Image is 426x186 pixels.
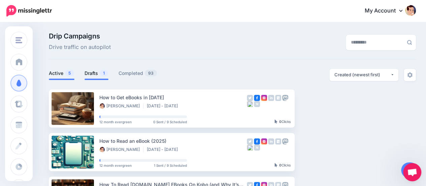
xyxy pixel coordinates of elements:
img: Missinglettr [6,5,52,17]
span: Drip Campaigns [49,33,111,39]
div: How to Get eBooks in [DATE] [99,94,247,101]
img: pointer-grey-darker.png [274,119,277,124]
img: mastodon-grey-square.png [282,95,288,101]
span: 12 month evergreen [99,164,132,167]
li: [DATE] - [DATE] [147,147,181,152]
img: google_business-grey-square.png [275,138,281,144]
li: [PERSON_NAME] [99,103,143,109]
img: mastodon-grey-square.png [282,138,288,144]
div: How to Read an eBook (2025) [99,137,247,145]
img: google_business-grey-square.png [275,95,281,101]
img: linkedin-grey-square.png [268,138,274,144]
img: linkedin-grey-square.png [268,95,274,101]
img: medium-grey-square.png [254,144,260,151]
img: bluesky-grey-square.png [247,101,253,107]
img: twitter-grey-square.png [247,95,253,101]
div: Clicks [274,163,291,167]
a: My Account [358,3,416,19]
img: facebook-square.png [254,138,260,144]
span: 1 [100,70,108,76]
img: instagram-square.png [261,95,267,101]
b: 0 [279,119,282,124]
b: 0 [279,163,282,167]
img: facebook-square.png [254,95,260,101]
button: Created (newest first) [329,69,398,81]
span: 12 month evergreen [99,120,132,124]
div: Clicks [274,120,291,124]
div: Open chat [403,163,421,181]
span: 93 [145,70,157,76]
span: Drive traffic on autopilot [49,43,111,52]
img: bluesky-grey-square.png [247,144,253,151]
img: search-grey-6.png [407,40,412,45]
span: 5 [65,70,74,76]
img: pointer-grey-darker.png [274,163,277,167]
img: twitter-grey-square.png [247,138,253,144]
div: Created (newest first) [334,72,390,78]
span: 0 Sent / 9 Scheduled [153,120,187,124]
li: [PERSON_NAME] [99,147,143,152]
a: Completed93 [119,69,157,77]
img: menu.png [15,37,22,43]
img: instagram-square.png [261,138,267,144]
a: Active5 [49,69,74,77]
li: [DATE] - [DATE] [147,103,181,109]
img: settings-grey.png [407,72,413,78]
span: 1 Sent / 9 Scheduled [154,164,187,167]
img: medium-grey-square.png [254,101,260,107]
a: Drafts1 [85,69,108,77]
